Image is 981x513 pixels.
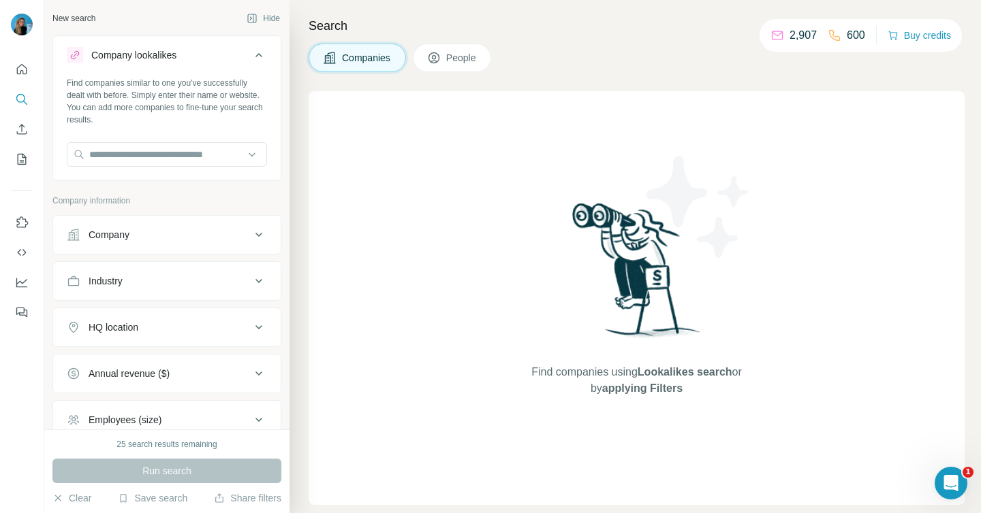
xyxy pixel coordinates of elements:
button: Employees (size) [53,403,281,436]
div: Find companies similar to one you've successfully dealt with before. Simply enter their name or w... [67,77,267,126]
button: Quick start [11,57,33,82]
span: 1 [963,467,974,478]
button: Company [53,218,281,251]
button: Enrich CSV [11,117,33,142]
p: Company information [52,195,281,207]
button: Feedback [11,300,33,325]
div: Annual revenue ($) [89,367,170,380]
button: Save search [118,491,187,505]
button: HQ location [53,311,281,344]
div: Company lookalikes [91,48,176,62]
p: 2,907 [790,27,817,44]
img: Surfe Illustration - Woman searching with binoculars [566,199,708,351]
img: Avatar [11,14,33,35]
button: Dashboard [11,270,33,295]
div: Employees (size) [89,413,161,427]
span: Lookalikes search [638,366,732,378]
button: Hide [237,8,290,29]
span: People [446,51,478,65]
button: Search [11,87,33,112]
button: Industry [53,265,281,297]
div: 25 search results remaining [116,438,217,450]
iframe: Intercom live chat [935,467,967,499]
div: HQ location [89,320,138,334]
button: Company lookalikes [53,39,281,77]
button: Use Surfe API [11,240,33,265]
img: Surfe Illustration - Stars [637,146,760,268]
button: Use Surfe on LinkedIn [11,210,33,235]
span: Find companies using or by [527,364,745,397]
span: Companies [342,51,392,65]
button: Clear [52,491,91,505]
button: Annual revenue ($) [53,357,281,390]
h4: Search [309,16,965,35]
button: Buy credits [888,26,951,45]
div: Industry [89,274,123,288]
p: 600 [847,27,865,44]
span: applying Filters [602,382,683,394]
div: Company [89,228,129,242]
button: My lists [11,147,33,171]
button: Share filters [214,491,281,505]
div: New search [52,12,95,24]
